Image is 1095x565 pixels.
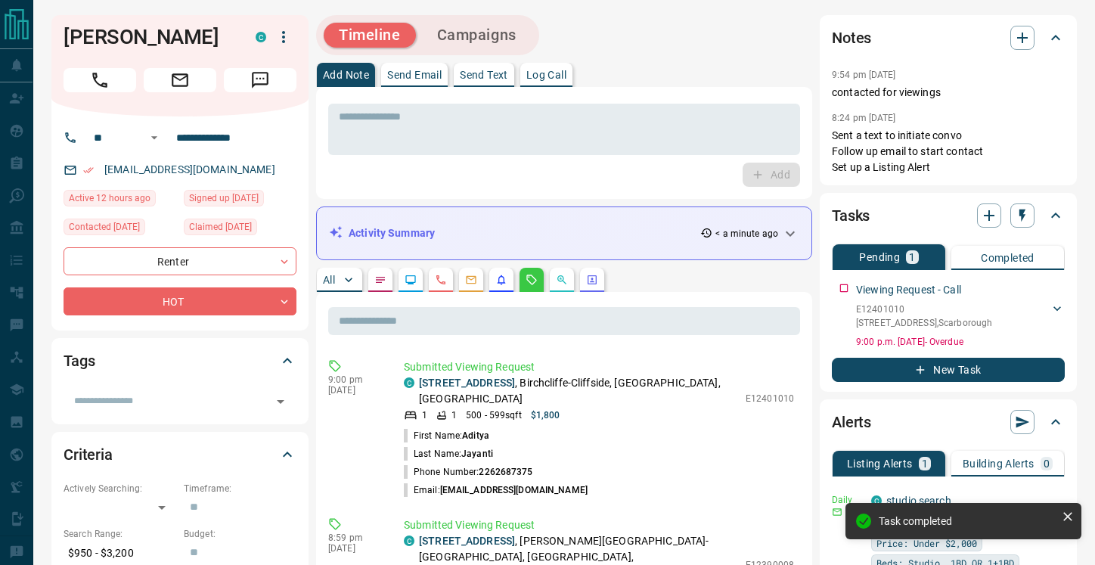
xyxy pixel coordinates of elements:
button: New Task [832,358,1065,382]
svg: Opportunities [556,274,568,286]
p: [DATE] [328,543,381,554]
p: Log Call [526,70,566,80]
span: Aditya [462,430,489,441]
a: [STREET_ADDRESS] [419,535,515,547]
h2: Tags [64,349,95,373]
p: Listing Alerts [847,458,913,469]
p: 1 [422,408,427,422]
span: Contacted [DATE] [69,219,140,234]
svg: Emails [465,274,477,286]
p: Email: [404,483,588,497]
svg: Email [832,507,842,517]
p: E12401010 [856,303,992,316]
button: Open [145,129,163,147]
svg: Listing Alerts [495,274,507,286]
p: contacted for viewings [832,85,1065,101]
p: 0 [1044,458,1050,469]
p: Submitted Viewing Request [404,359,794,375]
svg: Notes [374,274,386,286]
div: Notes [832,20,1065,56]
span: Active 12 hours ago [69,191,150,206]
button: Open [270,391,291,412]
div: Sun Aug 03 2025 [184,190,296,211]
p: 1 [451,408,457,422]
span: Claimed [DATE] [189,219,252,234]
h2: Notes [832,26,871,50]
p: Submitted Viewing Request [404,517,794,533]
div: Sun Aug 03 2025 [184,219,296,240]
p: First Name: [404,429,489,442]
span: Signed up [DATE] [189,191,259,206]
div: Fri Sep 12 2025 [64,219,176,240]
p: 9:00 p.m. [DATE] - Overdue [856,335,1065,349]
p: [STREET_ADDRESS] , Scarborough [856,316,992,330]
div: condos.ca [404,536,414,546]
div: Criteria [64,436,296,473]
button: Campaigns [422,23,532,48]
p: Sent a text to initiate convo Follow up email to start contact Set up a Listing Alert [832,128,1065,175]
button: Timeline [324,23,416,48]
div: HOT [64,287,296,315]
p: 8:59 pm [328,532,381,543]
svg: Requests [526,274,538,286]
svg: Agent Actions [586,274,598,286]
div: condos.ca [256,32,266,42]
span: Jayanti [461,449,493,459]
p: E12401010 [746,392,794,405]
p: Completed [981,253,1035,263]
h1: [PERSON_NAME] [64,25,233,49]
span: Email [144,68,216,92]
svg: Calls [435,274,447,286]
div: Task completed [879,515,1056,527]
span: Message [224,68,296,92]
p: 8:24 pm [DATE] [832,113,896,123]
a: [EMAIL_ADDRESS][DOMAIN_NAME] [104,163,275,175]
p: Phone Number: [404,465,533,479]
p: Add Note [323,70,369,80]
p: [DATE] [328,385,381,396]
div: E12401010[STREET_ADDRESS],Scarborough [856,300,1065,333]
p: Budget: [184,527,296,541]
h2: Tasks [832,203,870,228]
p: , Birchcliffe-Cliffside, [GEOGRAPHIC_DATA], [GEOGRAPHIC_DATA] [419,375,738,407]
p: Actively Searching: [64,482,176,495]
p: 1 [922,458,928,469]
div: Tasks [832,197,1065,234]
p: 500 - 599 sqft [466,408,521,422]
div: Activity Summary< a minute ago [329,219,799,247]
p: Activity Summary [349,225,435,241]
h2: Criteria [64,442,113,467]
p: Send Email [387,70,442,80]
p: Send Text [460,70,508,80]
p: 9:00 pm [328,374,381,385]
p: All [323,275,335,285]
p: $1,800 [531,408,560,422]
p: Last Name: [404,447,493,461]
a: studio search [886,495,951,507]
p: Search Range: [64,527,176,541]
svg: Lead Browsing Activity [405,274,417,286]
p: 9:54 pm [DATE] [832,70,896,80]
p: Daily [832,493,862,507]
span: [EMAIL_ADDRESS][DOMAIN_NAME] [440,485,588,495]
p: 1 [909,252,915,262]
p: < a minute ago [715,227,778,241]
span: 2262687375 [479,467,532,477]
a: [STREET_ADDRESS] [419,377,515,389]
div: Tags [64,343,296,379]
h2: Alerts [832,410,871,434]
svg: Email Verified [83,165,94,175]
p: Timeframe: [184,482,296,495]
p: Viewing Request - Call [856,282,961,298]
div: Renter [64,247,296,275]
div: condos.ca [871,495,882,506]
div: condos.ca [404,377,414,388]
div: Alerts [832,404,1065,440]
div: Mon Sep 15 2025 [64,190,176,211]
p: Pending [859,252,900,262]
span: Call [64,68,136,92]
p: Building Alerts [963,458,1035,469]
